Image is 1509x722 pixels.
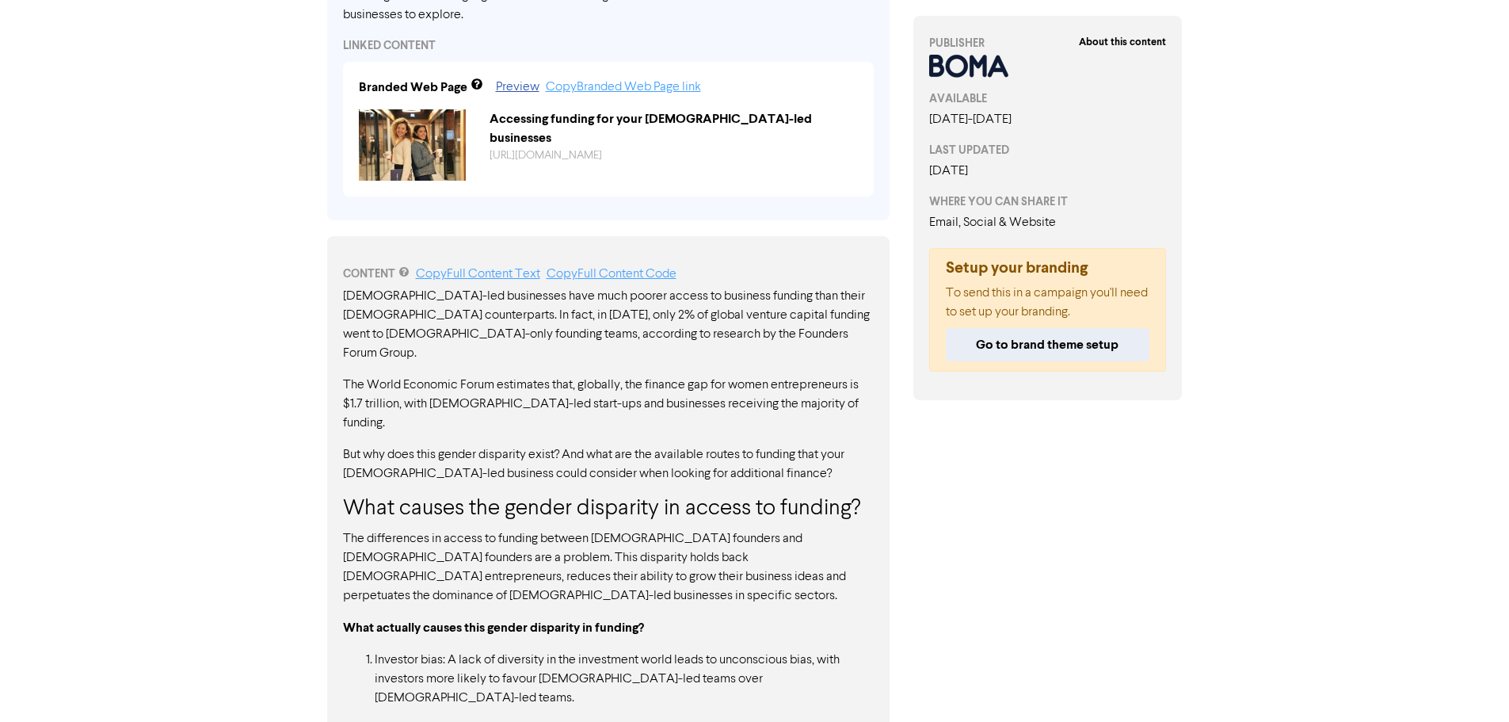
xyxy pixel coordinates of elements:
iframe: Chat Widget [1430,646,1509,722]
p: To send this in a campaign you'll need to set up your branding. [946,284,1150,322]
div: CONTENT [343,265,874,284]
div: WHERE YOU CAN SHARE IT [929,193,1167,210]
div: Branded Web Page [359,78,467,97]
p: The World Economic Forum estimates that, globally, the finance gap for women entrepreneurs is $1.... [343,376,874,433]
div: [DATE] [929,162,1167,181]
a: Copy Branded Web Page link [546,81,701,94]
div: LAST UPDATED [929,142,1167,159]
strong: About this content [1079,36,1166,48]
a: Preview [496,81,539,94]
div: PUBLISHER [929,35,1167,52]
div: [DATE] - [DATE] [929,110,1167,129]
p: The differences in access to funding between [DEMOGRAPHIC_DATA] founders and [DEMOGRAPHIC_DATA] f... [343,529,874,605]
p: Investor bias: A lack of diversity in the investment world leads to unconscious bias, with invest... [375,651,874,708]
a: Copy Full Content Code [547,268,676,281]
div: AVAILABLE [929,90,1167,107]
div: https://public2.bomamarketing.com/cp/28fb2wAeTHbkihBc9TsE4f?sa=9M1yHRFN [478,147,870,164]
div: Accessing funding for your [DEMOGRAPHIC_DATA]-led businesses [478,109,870,147]
p: But why does this gender disparity exist? And what are the available routes to funding that your ... [343,445,874,483]
a: [URL][DOMAIN_NAME] [490,150,602,161]
a: Copy Full Content Text [416,268,540,281]
h3: What causes the gender disparity in access to funding? [343,496,874,523]
h5: Setup your branding [946,258,1150,277]
div: LINKED CONTENT [343,37,874,54]
p: [DEMOGRAPHIC_DATA]-led businesses have much poorer access to business funding than their [DEMOGRA... [343,287,874,363]
div: Email, Social & Website [929,213,1167,232]
strong: What actually causes this gender disparity in funding? [343,620,644,636]
button: Go to brand theme setup [946,328,1150,361]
